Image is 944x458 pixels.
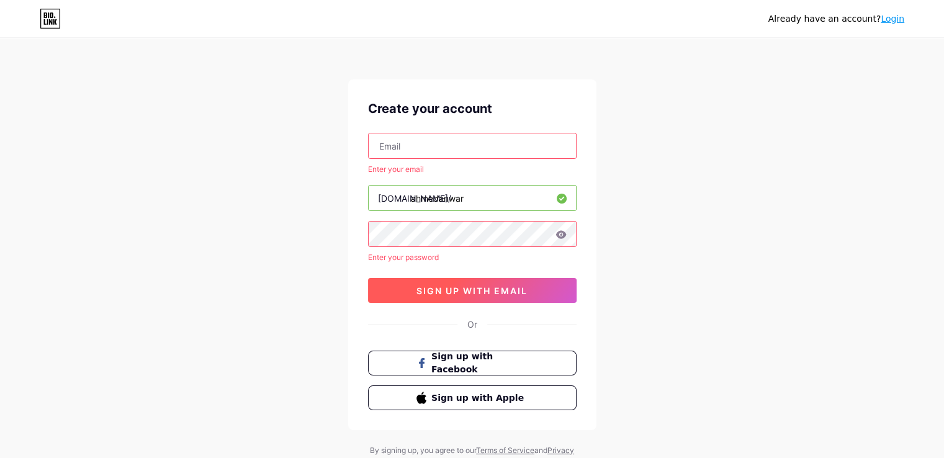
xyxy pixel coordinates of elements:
span: Sign up with Apple [431,392,528,405]
input: Email [369,133,576,158]
button: Sign up with Apple [368,385,577,410]
button: Sign up with Facebook [368,351,577,375]
span: sign up with email [416,285,528,296]
div: Enter your password [368,252,577,263]
div: Create your account [368,99,577,118]
a: Terms of Service [476,446,534,455]
button: sign up with email [368,278,577,303]
input: username [369,186,576,210]
div: Enter your email [368,164,577,175]
a: Login [881,14,904,24]
div: Already have an account? [768,12,904,25]
div: [DOMAIN_NAME]/ [378,192,451,205]
div: Or [467,318,477,331]
span: Sign up with Facebook [431,350,528,376]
